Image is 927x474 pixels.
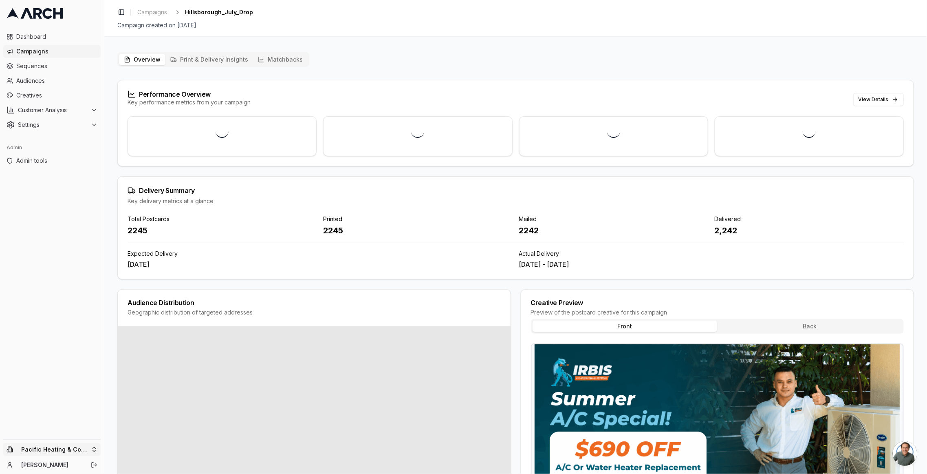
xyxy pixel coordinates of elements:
[16,91,97,100] span: Creatives
[3,104,101,117] button: Customer Analysis
[134,7,170,18] a: Campaigns
[717,321,902,332] button: Back
[117,21,914,29] div: Campaign created on [DATE]
[3,74,101,87] a: Audiences
[165,54,253,65] button: Print & Delivery Insights
[128,259,513,269] div: [DATE]
[18,106,88,114] span: Customer Analysis
[253,54,308,65] button: Matchbacks
[3,60,101,73] a: Sequences
[88,459,100,471] button: Log out
[21,446,88,453] span: Pacific Heating & Cooling
[21,461,82,469] a: [PERSON_NAME]
[715,225,904,236] div: 2,242
[16,47,97,55] span: Campaigns
[185,8,253,16] span: Hillsborough_July_Drop
[16,157,97,165] span: Admin tools
[531,299,904,306] div: Creative Preview
[128,215,317,223] div: Total Postcards
[3,141,101,154] div: Admin
[531,308,904,317] div: Preview of the postcard creative for this campaign
[3,443,101,456] button: Pacific Heating & Cooling
[128,250,513,258] div: Expected Delivery
[853,93,904,106] button: View Details
[715,215,904,223] div: Delivered
[137,8,167,16] span: Campaigns
[3,30,101,43] a: Dashboard
[128,299,501,306] div: Audience Distribution
[128,186,904,195] div: Delivery Summary
[128,197,904,205] div: Key delivery metrics at a glance
[16,62,97,70] span: Sequences
[3,154,101,167] a: Admin tools
[119,54,165,65] button: Overview
[128,98,251,106] div: Key performance metrics from your campaign
[893,441,917,466] div: Open chat
[18,121,88,129] span: Settings
[519,250,904,258] div: Actual Delivery
[519,259,904,269] div: [DATE] - [DATE]
[519,225,708,236] div: 2242
[128,90,251,98] div: Performance Overview
[3,118,101,131] button: Settings
[16,33,97,41] span: Dashboard
[134,7,253,18] nav: breadcrumb
[533,321,718,332] button: Front
[128,308,501,317] div: Geographic distribution of targeted addresses
[323,225,512,236] div: 2245
[3,89,101,102] a: Creatives
[128,225,317,236] div: 2245
[323,215,512,223] div: Printed
[3,45,101,58] a: Campaigns
[519,215,708,223] div: Mailed
[16,77,97,85] span: Audiences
